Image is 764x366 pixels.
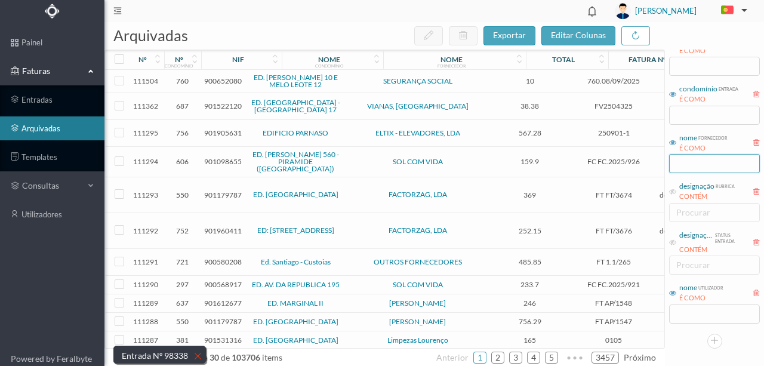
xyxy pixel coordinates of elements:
[483,26,535,45] button: exportar
[167,128,198,137] span: 756
[393,280,443,289] a: SOL COM VIDA
[131,190,161,199] span: 111293
[492,280,568,289] span: 233.7
[131,317,161,326] span: 111288
[389,299,446,307] a: [PERSON_NAME]
[660,299,731,307] span: Contencioso
[574,226,654,235] span: FT FT/3676
[574,280,654,289] span: FC FC.2025/921
[574,190,654,199] span: FT FT/3674
[165,63,193,68] div: condomínio
[254,73,338,89] a: ED. [PERSON_NAME] 10 E MELO LEOTE 12
[574,257,654,266] span: FT 1.1/265
[492,226,568,235] span: 252.15
[541,26,615,45] button: editar colunas
[660,157,731,166] span: Limpeza
[711,1,752,20] button: PT
[679,230,713,241] div: designação
[131,336,161,345] span: 111287
[204,257,242,266] span: 900580208
[113,7,122,15] i: icon: menu-fold
[492,257,568,266] span: 485.85
[253,317,338,326] a: ED. [GEOGRAPHIC_DATA]
[131,299,161,307] span: 111289
[492,102,568,110] span: 38.38
[389,226,447,235] a: FACTORZAG, LDA
[660,182,731,208] span: Serviço de desinfestação/controlo de pragas
[679,282,697,293] div: nome
[679,293,723,303] div: É COMO
[660,317,731,326] span: Contencioso
[393,157,443,166] a: SOL COM VIDA
[574,102,654,110] span: FV2504325
[267,299,324,307] a: ED. MARGINAL II
[387,336,448,345] a: Limpezas Lourenço
[629,55,666,64] div: fatura nº
[679,133,697,143] div: nome
[318,55,340,64] div: nome
[131,257,161,266] span: 111291
[204,336,242,345] span: 901531316
[175,55,183,64] div: nº
[660,124,731,142] span: Elevadores – reparação
[660,336,731,345] span: Limpeza
[679,181,714,192] div: designação
[204,190,242,199] span: 901179787
[492,76,568,85] span: 10
[167,226,198,235] span: 752
[552,55,575,64] div: total
[375,128,460,137] a: ELTIX - ELEVADORES, LDA
[204,128,242,137] span: 901905631
[251,98,340,114] a: ED. [GEOGRAPHIC_DATA] - [GEOGRAPHIC_DATA] 17
[492,128,568,137] span: 567.28
[574,317,654,326] span: FT AP/1547
[492,299,568,307] span: 246
[167,157,198,166] span: 606
[167,102,198,110] span: 687
[204,280,242,289] span: 900568917
[697,282,723,291] div: utilizador
[253,336,338,345] a: ED. [GEOGRAPHIC_DATA]
[374,257,462,266] a: OUTROS FORNECEDORES
[440,55,463,64] div: nome
[167,257,198,266] span: 721
[492,157,568,166] span: 159.9
[204,299,242,307] span: 901612677
[389,317,446,326] a: [PERSON_NAME]
[679,143,728,153] div: É COMO
[204,226,242,235] span: 901960411
[660,97,731,115] span: Extintores - Manutenção
[574,128,654,137] span: 250901-1
[19,65,85,77] span: Faturas
[574,76,654,85] span: 760.08/09/2025
[204,157,242,166] span: 901098655
[131,128,161,137] span: 111295
[714,230,750,245] div: status entrada
[204,76,242,85] span: 900652080
[252,280,340,289] a: ED. AV. DA REPUBLICA 195
[232,55,244,64] div: nif
[679,192,735,202] div: CONTÉM
[574,157,654,166] span: FC FC.2025/926
[717,84,738,93] div: entrada
[492,336,568,345] span: 165
[167,299,198,307] span: 637
[167,317,198,326] span: 550
[45,4,60,19] img: Logo
[113,26,188,44] span: arquivadas
[584,4,600,19] i: icon: bell
[574,336,654,345] span: 0105
[679,94,738,104] div: É COMO
[252,150,339,173] a: ED. [PERSON_NAME] 560 - PIRAMIDE ([GEOGRAPHIC_DATA])
[714,181,735,190] div: rubrica
[257,226,334,235] a: ED: [STREET_ADDRESS]
[167,190,198,199] span: 550
[492,190,568,199] span: 369
[697,133,728,142] div: fornecedor
[493,30,526,40] span: exportar
[574,299,654,307] span: FT AP/1548
[679,84,717,94] div: condomínio
[131,280,161,289] span: 111290
[167,76,198,85] span: 760
[131,226,161,235] span: 111292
